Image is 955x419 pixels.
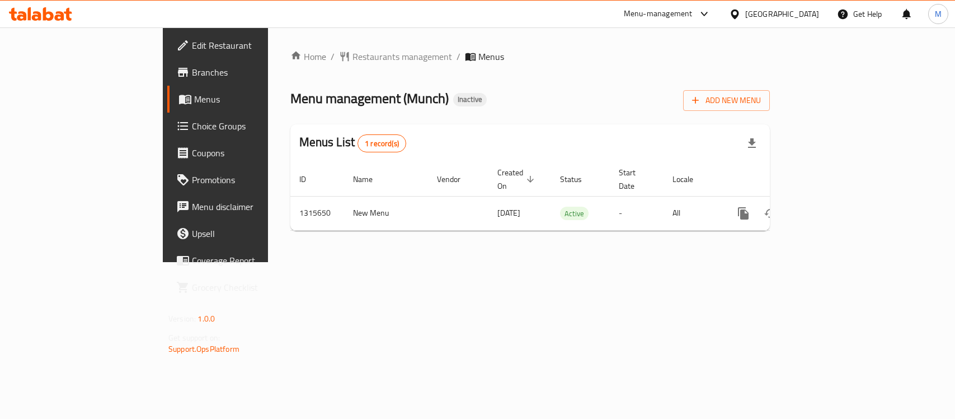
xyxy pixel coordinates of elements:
[167,274,322,301] a: Grocery Checklist
[453,93,487,106] div: Inactive
[738,130,765,157] div: Export file
[353,173,387,186] span: Name
[290,50,770,63] nav: breadcrumb
[497,206,520,220] span: [DATE]
[560,207,589,220] span: Active
[192,173,313,187] span: Promotions
[299,134,406,152] h2: Menus List
[197,311,215,326] span: 1.0.0
[290,86,449,111] span: Menu management ( Munch )
[745,8,819,20] div: [GEOGRAPHIC_DATA]
[437,173,475,186] span: Vendor
[624,7,693,21] div: Menu-management
[683,90,770,111] button: Add New Menu
[457,50,460,63] li: /
[167,59,322,86] a: Branches
[167,247,322,274] a: Coverage Report
[497,166,538,193] span: Created On
[290,162,846,231] table: enhanced table
[192,119,313,133] span: Choice Groups
[560,207,589,220] div: Active
[167,86,322,113] a: Menus
[168,330,220,345] span: Get support on:
[331,50,335,63] li: /
[167,139,322,166] a: Coupons
[192,39,313,52] span: Edit Restaurant
[168,342,239,356] a: Support.OpsPlatform
[560,173,596,186] span: Status
[672,173,708,186] span: Locale
[192,146,313,160] span: Coupons
[619,166,650,193] span: Start Date
[192,227,313,240] span: Upsell
[352,50,452,63] span: Restaurants management
[167,193,322,220] a: Menu disclaimer
[664,196,721,230] td: All
[730,200,757,227] button: more
[167,113,322,139] a: Choice Groups
[192,66,313,79] span: Branches
[721,162,846,197] th: Actions
[453,95,487,104] span: Inactive
[935,8,942,20] span: M
[299,173,321,186] span: ID
[192,281,313,294] span: Grocery Checklist
[339,50,452,63] a: Restaurants management
[192,254,313,267] span: Coverage Report
[192,200,313,213] span: Menu disclaimer
[610,196,664,230] td: -
[357,134,406,152] div: Total records count
[167,220,322,247] a: Upsell
[358,138,406,149] span: 1 record(s)
[692,94,761,108] span: Add New Menu
[344,196,428,230] td: New Menu
[757,200,784,227] button: Change Status
[194,92,313,106] span: Menus
[167,166,322,193] a: Promotions
[167,32,322,59] a: Edit Restaurant
[478,50,504,63] span: Menus
[168,311,196,326] span: Version:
